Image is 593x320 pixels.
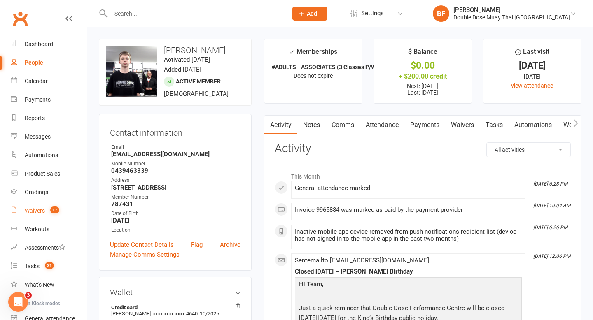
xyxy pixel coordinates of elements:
a: Comms [326,116,360,134]
a: Manage Comms Settings [110,250,180,260]
a: Workouts [11,220,87,239]
h3: Wallet [110,288,240,297]
div: Messages [25,133,51,140]
div: Email [111,144,240,151]
div: Waivers [25,207,45,214]
div: + $200.00 credit [381,72,464,81]
div: [PERSON_NAME] [453,6,570,14]
a: People [11,53,87,72]
a: Attendance [360,116,404,134]
a: Messages [11,128,87,146]
i: [DATE] 6:28 PM [533,181,567,187]
a: Clubworx [10,8,30,29]
div: Product Sales [25,170,60,177]
strong: [EMAIL_ADDRESS][DOMAIN_NAME] [111,151,240,158]
div: Last visit [515,46,549,61]
a: Flag [191,240,203,250]
div: Automations [25,152,58,158]
span: Does not expire [294,72,333,79]
strong: [DATE] [111,217,240,224]
div: Date of Birth [111,210,240,218]
a: Automations [509,116,558,134]
input: Search... [108,8,282,19]
strong: 787431 [111,200,240,208]
strong: 0439463339 [111,167,240,174]
a: Assessments [11,239,87,257]
a: Automations [11,146,87,165]
div: $0.00 [381,61,464,70]
h3: [PERSON_NAME] [106,46,245,55]
a: Dashboard [11,35,87,53]
div: People [25,59,43,66]
span: 31 [45,262,54,269]
div: Address [111,176,240,184]
h3: Activity [275,142,571,155]
a: Reports [11,109,87,128]
strong: [STREET_ADDRESS] [111,184,240,191]
a: Waivers 17 [11,202,87,220]
a: Tasks 31 [11,257,87,276]
a: Update Contact Details [110,240,174,250]
i: ✓ [289,48,294,56]
div: Calendar [25,78,48,84]
a: Payments [11,90,87,109]
img: image1749717285.png [106,46,157,97]
div: Member Number [111,193,240,201]
time: Added [DATE] [164,66,201,73]
div: [DATE] [491,72,574,81]
span: 17 [50,206,59,213]
span: Settings [361,4,384,23]
time: Activated [DATE] [164,56,210,63]
a: Tasks [480,116,509,134]
div: $ Balance [408,46,437,61]
iframe: Intercom live chat [8,292,28,312]
div: Location [111,226,240,234]
a: Archive [220,240,240,250]
h3: Contact information [110,125,240,137]
a: Product Sales [11,165,87,183]
div: Mobile Number [111,160,240,168]
a: Calendar [11,72,87,90]
div: Memberships [289,46,337,62]
p: Hi Team, [297,279,520,291]
i: [DATE] 12:06 PM [533,253,570,259]
span: 3 [25,292,32,299]
div: BF [433,5,449,22]
i: [DATE] 6:26 PM [533,225,567,230]
div: Tasks [25,263,40,269]
span: 10/2025 [200,311,219,317]
div: Double Dose Muay Thai [GEOGRAPHIC_DATA] [453,14,570,21]
a: view attendance [511,82,553,89]
span: [DEMOGRAPHIC_DATA] [164,90,229,97]
div: Invoice 9965884 was marked as paid by the payment provider [295,206,522,213]
a: Payments [404,116,445,134]
p: Next: [DATE] Last: [DATE] [381,83,464,96]
i: [DATE] 10:04 AM [533,203,570,209]
div: Dashboard [25,41,53,47]
div: Workouts [25,226,49,232]
div: Inactive mobile app device removed from push notifications recipient list (device has not signed ... [295,228,522,242]
div: Closed [DATE] – [PERSON_NAME] Birthday [295,268,522,275]
strong: #ADULTS - ASSOCIATES (3 Classes P/Wk) - WE... [272,64,399,70]
div: Gradings [25,189,48,195]
a: Notes [297,116,326,134]
span: Add [307,10,317,17]
span: Active member [176,78,221,85]
strong: Credit card [111,304,236,311]
div: What's New [25,281,54,288]
a: Waivers [445,116,480,134]
li: This Month [275,168,571,181]
div: [DATE] [491,61,574,70]
a: Gradings [11,183,87,202]
div: Reports [25,115,45,121]
div: General attendance marked [295,185,522,192]
a: Activity [264,116,297,134]
button: Add [292,7,327,21]
span: Sent email to [EMAIL_ADDRESS][DOMAIN_NAME] [295,257,429,264]
span: xxxx xxxx xxxx 4640 [153,311,198,317]
div: Assessments [25,244,65,251]
div: Payments [25,96,51,103]
a: What's New [11,276,87,294]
